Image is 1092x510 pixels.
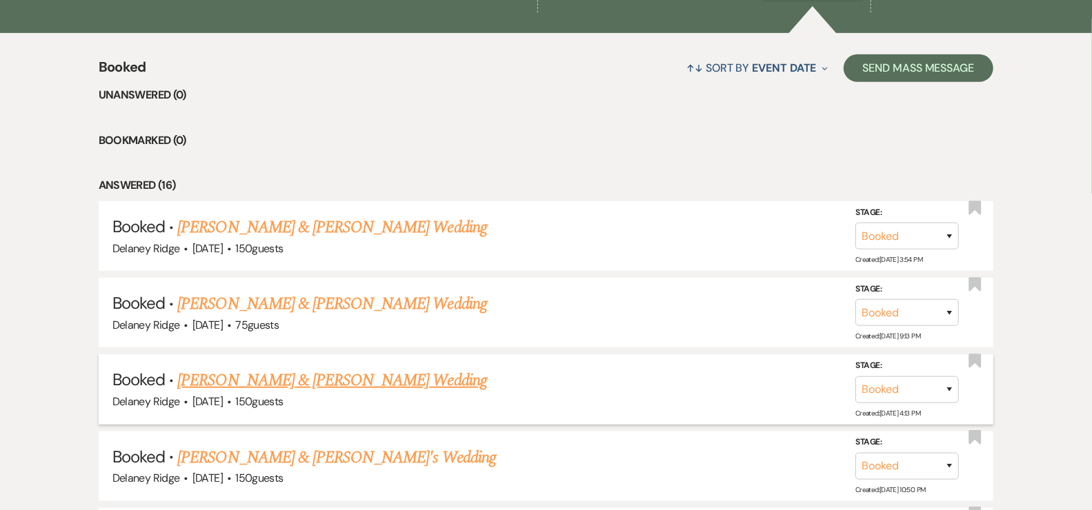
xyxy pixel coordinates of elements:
[855,205,959,220] label: Stage:
[112,292,165,314] span: Booked
[855,358,959,374] label: Stage:
[192,394,223,409] span: [DATE]
[752,61,816,75] span: Event Date
[855,435,959,450] label: Stage:
[686,61,703,75] span: ↑↓
[855,331,920,340] span: Created: [DATE] 9:13 PM
[99,176,994,194] li: Answered (16)
[844,54,994,82] button: Send Mass Message
[681,50,833,86] button: Sort By Event Date
[177,368,486,393] a: [PERSON_NAME] & [PERSON_NAME] Wedding
[99,86,994,104] li: Unanswered (0)
[99,132,994,150] li: Bookmarked (0)
[855,408,920,417] span: Created: [DATE] 4:13 PM
[177,445,496,470] a: [PERSON_NAME] & [PERSON_NAME]'s Wedding
[112,216,165,237] span: Booked
[99,57,146,86] span: Booked
[192,241,223,256] span: [DATE]
[855,282,959,297] label: Stage:
[177,292,486,316] a: [PERSON_NAME] & [PERSON_NAME] Wedding
[112,471,180,485] span: Delaney Ridge
[112,369,165,390] span: Booked
[112,446,165,467] span: Booked
[235,394,283,409] span: 150 guests
[235,318,279,332] span: 75 guests
[235,471,283,485] span: 150 guests
[235,241,283,256] span: 150 guests
[112,318,180,332] span: Delaney Ridge
[192,318,223,332] span: [DATE]
[177,215,486,240] a: [PERSON_NAME] & [PERSON_NAME] Wedding
[855,255,922,264] span: Created: [DATE] 3:54 PM
[112,394,180,409] span: Delaney Ridge
[855,485,925,494] span: Created: [DATE] 10:50 PM
[192,471,223,485] span: [DATE]
[112,241,180,256] span: Delaney Ridge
